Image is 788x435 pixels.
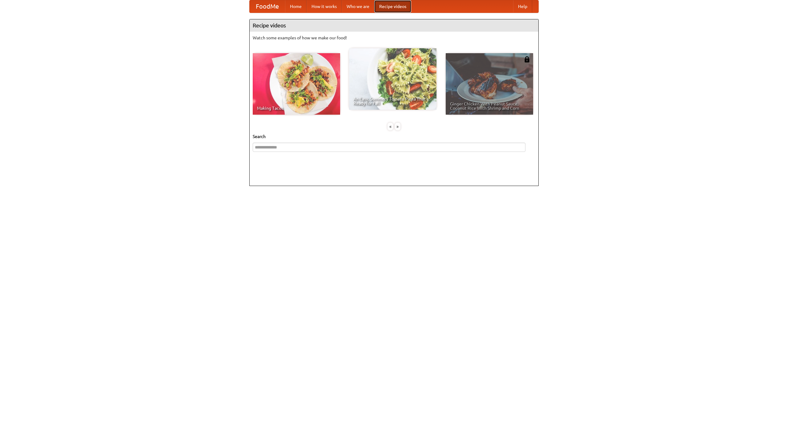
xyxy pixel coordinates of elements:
img: 483408.png [524,56,530,62]
a: How it works [307,0,342,13]
div: » [395,123,400,130]
div: « [388,123,393,130]
a: Recipe videos [374,0,411,13]
span: Making Tacos [257,106,336,110]
a: Making Tacos [253,53,340,115]
p: Watch some examples of how we make our food! [253,35,535,41]
span: An Easy, Summery Tomato Pasta That's Ready for Fall [353,97,432,105]
a: Help [513,0,532,13]
h5: Search [253,133,535,140]
a: FoodMe [250,0,285,13]
a: Home [285,0,307,13]
h4: Recipe videos [250,19,538,32]
a: Who we are [342,0,374,13]
a: An Easy, Summery Tomato Pasta That's Ready for Fall [349,48,436,110]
